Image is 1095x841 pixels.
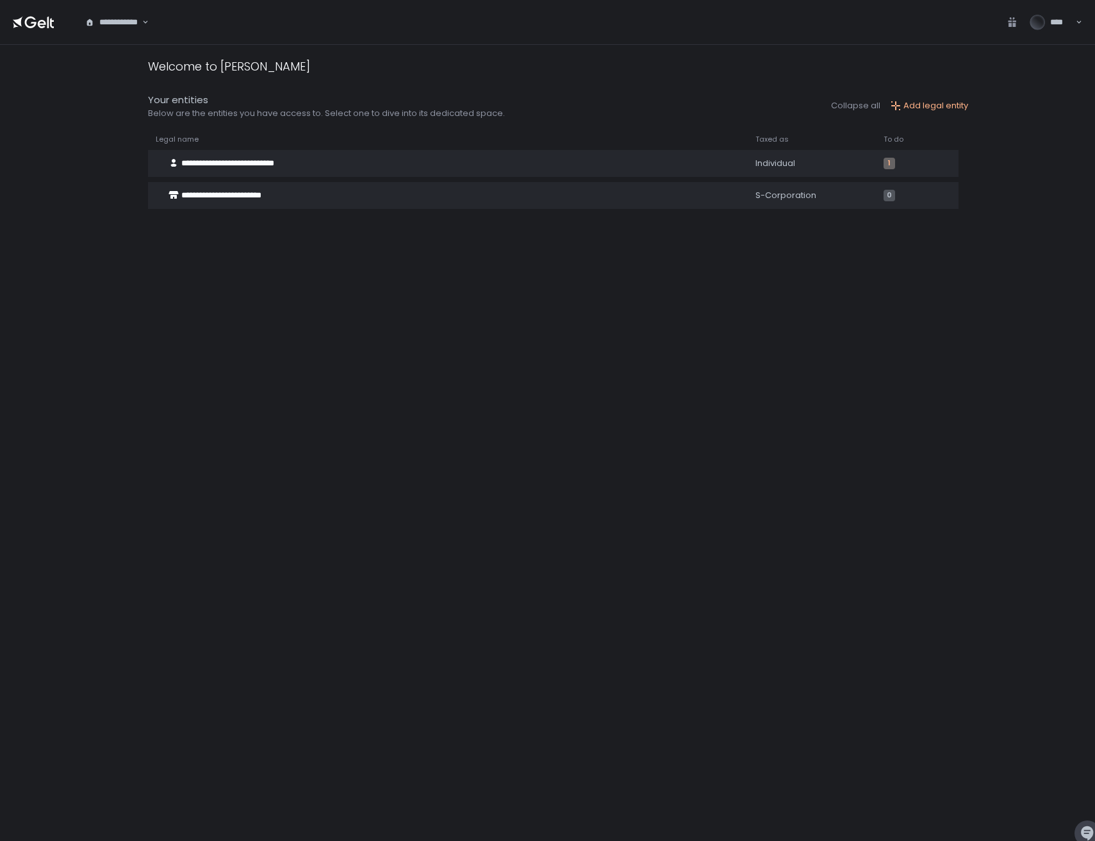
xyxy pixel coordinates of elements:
input: Search for option [140,16,141,29]
div: Below are the entities you have access to. Select one to dive into its dedicated space. [148,108,505,119]
span: 0 [884,190,895,201]
div: Your entities [148,93,505,108]
div: S-Corporation [755,190,868,201]
div: Individual [755,158,868,169]
button: Add legal entity [891,100,968,112]
button: Collapse all [831,100,880,112]
div: Search for option [77,9,149,36]
span: Legal name [156,135,199,144]
span: Taxed as [755,135,789,144]
span: To do [884,135,903,144]
div: Welcome to [PERSON_NAME] [148,58,310,75]
span: 1 [884,158,895,169]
